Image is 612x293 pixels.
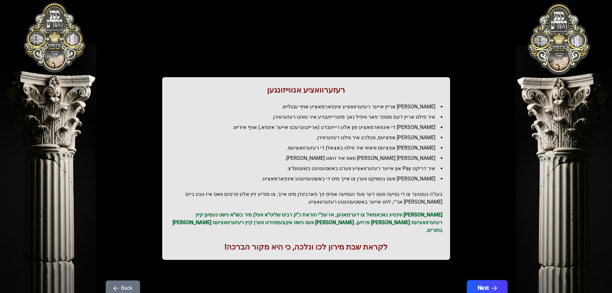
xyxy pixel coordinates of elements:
[170,211,442,234] p: [PERSON_NAME] וויכטיג נאכאמאל צו דערמאנען, אז עפ"י הוראת כ"ק רבינו שליט"א וועלן מיר בשו"א נישט נע...
[175,103,442,111] li: [PERSON_NAME] אריין אייער רעזערוואציע אינפארמאציע אויף ענגליש.
[170,85,442,95] h1: רעזערוואציע אנווייזונגען
[175,154,442,162] li: [PERSON_NAME] [PERSON_NAME] וואס איר האט [PERSON_NAME].
[175,134,442,142] li: [PERSON_NAME] אפציעס, וועלכע איר ווילט רעזערווירן.
[175,144,442,152] li: [PERSON_NAME] אפציעס וויאזוי איר ווילט באצאלן די רעזערוואציעס.
[175,165,442,172] li: איר דריקט Pay און אייער רעזערוואציע ווערט באשטעטיגט בשעטומ"צ.
[175,175,442,183] li: [PERSON_NAME] וועט געשיקט ווערן צו אייך מיט די באשטעטיגטע אינפארמאציע.
[175,113,442,121] li: איר פילט אריין דעם מספר פאר וויפיל נאך מיטרייזענדע איר טוהט רעזערווירן.
[170,190,442,206] h2: בעז"ה נענטער צו די נסיעה וועט דער וועד הנסיעה אפיס זיך פארבינדן מיט אייך, צו מודיע זיין אלע פרטים...
[170,242,442,252] h1: לקראת שבת מירון לכו ונלכה, כי היא מקור הברכה!
[175,124,442,131] li: [PERSON_NAME] די אינפארמאציע פון אלע רייזענדע (אריינגערעכט אייער אינפא.) אויף אידיש.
